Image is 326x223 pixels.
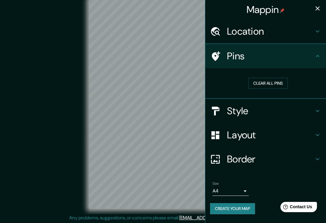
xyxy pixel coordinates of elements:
a: [EMAIL_ADDRESS][DOMAIN_NAME] [179,215,254,221]
div: Border [205,147,326,171]
h4: Location [227,25,314,37]
h4: Mappin [247,4,285,16]
div: Layout [205,123,326,147]
h4: Pins [227,50,314,62]
img: pin-icon.png [280,8,285,13]
p: Any problems, suggestions, or concerns please email . [69,214,255,221]
div: Pins [205,44,326,68]
h4: Border [227,153,314,165]
div: A4 [213,186,249,196]
div: Location [205,19,326,43]
button: Create your map [210,203,255,214]
h4: Layout [227,129,314,141]
button: Clear all pins [248,78,288,89]
label: Size [213,181,219,186]
h4: Style [227,105,314,117]
div: Style [205,99,326,123]
iframe: Help widget launcher [272,199,319,216]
